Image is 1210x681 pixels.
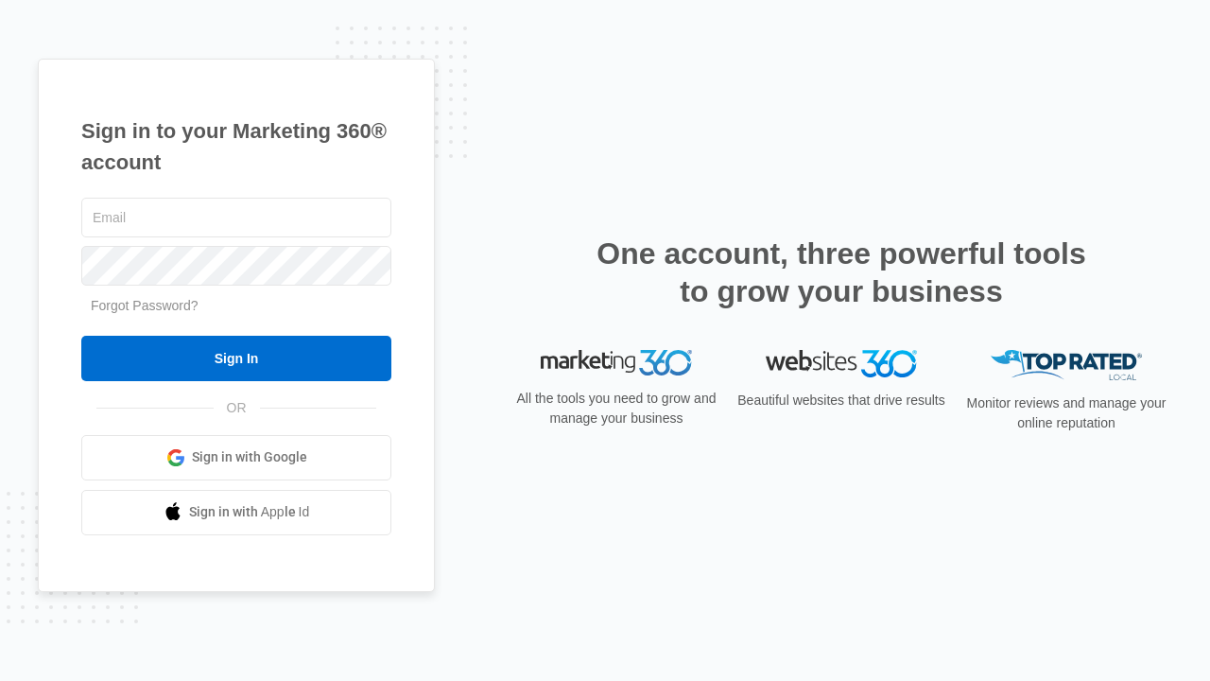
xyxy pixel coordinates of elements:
[591,235,1092,310] h2: One account, three powerful tools to grow your business
[189,502,310,522] span: Sign in with Apple Id
[91,298,199,313] a: Forgot Password?
[735,391,947,410] p: Beautiful websites that drive results
[192,447,307,467] span: Sign in with Google
[766,350,917,377] img: Websites 360
[214,398,260,418] span: OR
[81,336,391,381] input: Sign In
[81,490,391,535] a: Sign in with Apple Id
[81,435,391,480] a: Sign in with Google
[960,393,1172,433] p: Monitor reviews and manage your online reputation
[510,389,722,428] p: All the tools you need to grow and manage your business
[81,115,391,178] h1: Sign in to your Marketing 360® account
[81,198,391,237] input: Email
[991,350,1142,381] img: Top Rated Local
[541,350,692,376] img: Marketing 360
